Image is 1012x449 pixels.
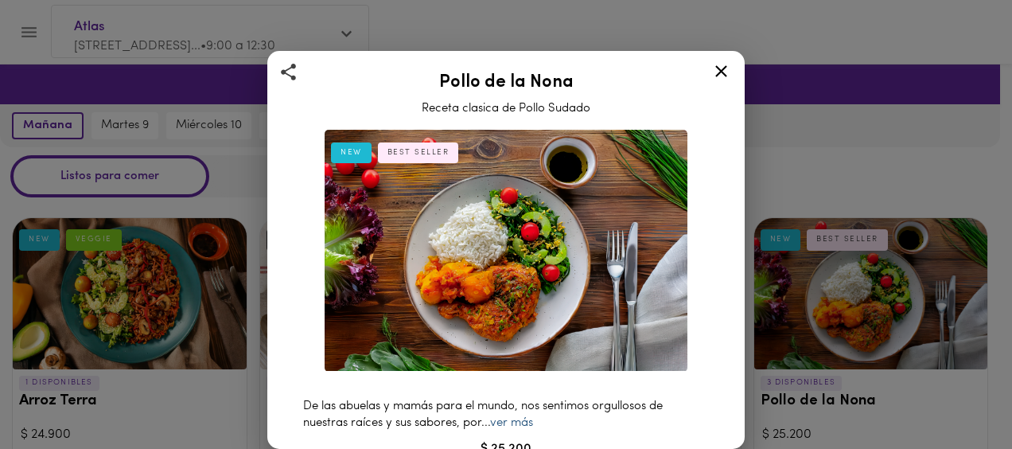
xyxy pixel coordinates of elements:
[303,400,663,429] span: De las abuelas y mamás para el mundo, nos sentimos orgullosos de nuestras raíces y sus sabores, p...
[490,417,533,429] a: ver más
[920,357,996,433] iframe: Messagebird Livechat Widget
[325,130,687,372] img: Pollo de la Nona
[422,103,590,115] span: Receta clasica de Pollo Sudado
[331,143,372,163] div: NEW
[287,73,725,92] h2: Pollo de la Nona
[378,143,459,163] div: BEST SELLER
